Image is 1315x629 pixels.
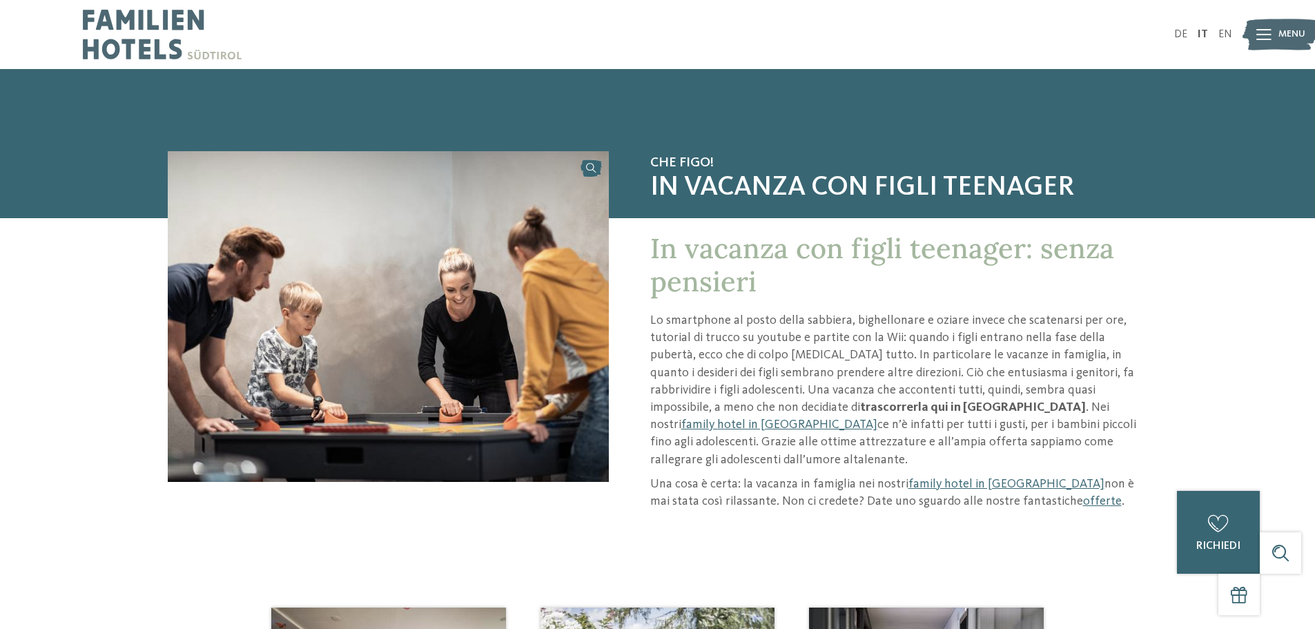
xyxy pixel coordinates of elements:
a: richiedi [1177,491,1260,574]
a: EN [1218,29,1232,40]
strong: trascorrerla qui in [GEOGRAPHIC_DATA] [860,401,1086,414]
a: family hotel in [GEOGRAPHIC_DATA] [908,478,1104,490]
a: family hotel in [GEOGRAPHIC_DATA] [681,418,877,431]
img: Progettate delle vacanze con i vostri figli teenager? [168,151,609,482]
span: In vacanza con figli teenager: senza pensieri [650,231,1114,299]
span: In vacanza con figli teenager [650,171,1148,204]
span: Che figo! [650,155,1148,171]
span: Menu [1278,28,1305,41]
p: Una cosa è certa: la vacanza in famiglia nei nostri non è mai stata così rilassante. Non ci crede... [650,476,1148,510]
a: offerte [1083,495,1122,507]
a: IT [1198,29,1208,40]
span: richiedi [1196,541,1240,552]
a: DE [1174,29,1187,40]
p: Lo smartphone al posto della sabbiera, bighellonare e oziare invece che scatenarsi per ore, tutor... [650,312,1148,469]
